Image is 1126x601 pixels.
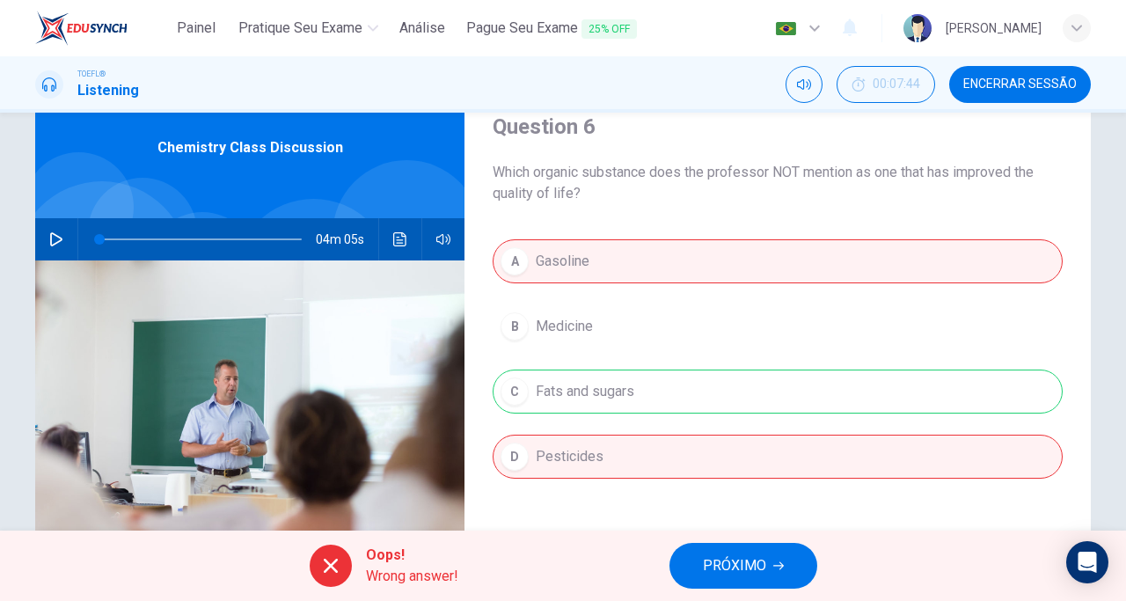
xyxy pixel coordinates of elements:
button: Análise [392,12,452,44]
span: Wrong answer! [366,566,458,587]
button: 00:07:44 [837,66,935,103]
h1: Listening [77,80,139,101]
span: Encerrar Sessão [963,77,1077,92]
button: PRÓXIMO [669,543,817,589]
a: EduSynch logo [35,11,168,46]
span: TOEFL® [77,68,106,80]
button: Pague Seu Exame25% OFF [459,12,644,45]
button: Pratique seu exame [231,12,385,44]
a: Análise [392,12,452,45]
div: [PERSON_NAME] [946,18,1042,39]
span: Pague Seu Exame [466,18,637,40]
h4: Question 6 [493,113,1063,141]
button: Clique para ver a transcrição do áudio [386,218,414,260]
span: 00:07:44 [873,77,920,92]
a: Painel [168,12,224,45]
span: Painel [177,18,216,39]
div: Silenciar [786,66,823,103]
span: Chemistry Class Discussion [157,137,343,158]
img: EduSynch logo [35,11,128,46]
span: PRÓXIMO [703,553,766,578]
span: Análise [399,18,445,39]
div: Esconder [837,66,935,103]
img: Profile picture [903,14,932,42]
div: Open Intercom Messenger [1066,541,1108,583]
span: 04m 05s [316,218,378,260]
span: Pratique seu exame [238,18,362,39]
span: Oops! [366,545,458,566]
img: pt [775,22,797,35]
button: Painel [168,12,224,44]
span: Which organic substance does the professor NOT mention as one that has improved the quality of life? [493,162,1063,204]
span: 25% OFF [581,19,637,39]
button: Encerrar Sessão [949,66,1091,103]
